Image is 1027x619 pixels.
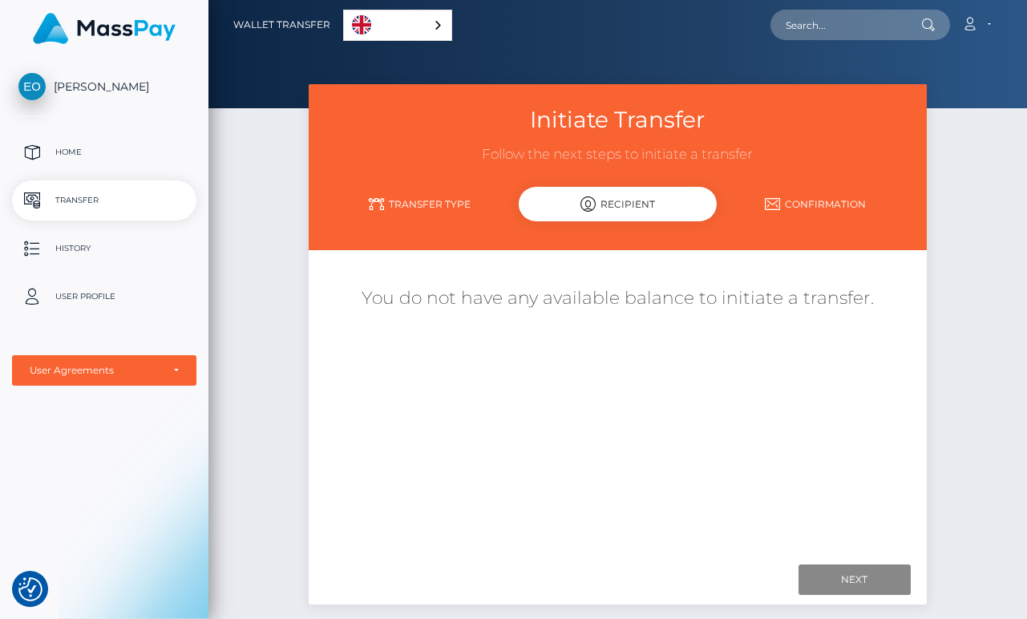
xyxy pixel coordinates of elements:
[12,229,196,269] a: History
[18,237,190,261] p: History
[321,104,915,136] h3: Initiate Transfer
[343,10,452,41] div: Language
[519,187,717,221] div: Recipient
[18,577,42,601] img: Revisit consent button
[717,190,915,218] a: Confirmation
[12,132,196,172] a: Home
[33,13,176,44] img: MassPay
[770,10,921,40] input: Search...
[233,8,330,42] a: Wallet Transfer
[18,140,190,164] p: Home
[18,577,42,601] button: Consent Preferences
[344,10,451,40] a: English
[12,79,196,94] span: [PERSON_NAME]
[799,564,911,595] input: Next
[30,364,161,377] div: User Agreements
[12,277,196,317] a: User Profile
[343,10,452,41] aside: Language selected: English
[18,285,190,309] p: User Profile
[321,145,915,164] h3: Follow the next steps to initiate a transfer
[12,180,196,220] a: Transfer
[321,190,519,218] a: Transfer Type
[321,286,915,311] h5: You do not have any available balance to initiate a transfer.
[12,355,196,386] button: User Agreements
[18,188,190,212] p: Transfer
